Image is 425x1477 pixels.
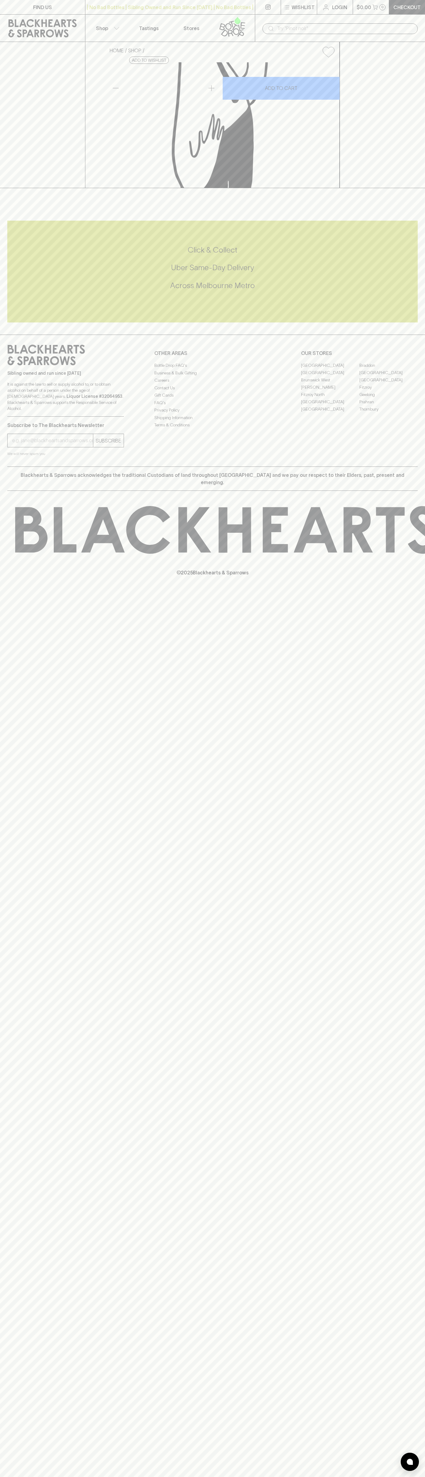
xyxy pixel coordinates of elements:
[359,391,418,398] a: Geelong
[381,5,384,9] p: 0
[85,15,128,42] button: Shop
[170,15,213,42] a: Stores
[301,349,418,357] p: OUR STORES
[301,405,359,413] a: [GEOGRAPHIC_DATA]
[154,349,271,357] p: OTHER AREAS
[7,281,418,291] h5: Across Melbourne Metro
[301,369,359,376] a: [GEOGRAPHIC_DATA]
[359,362,418,369] a: Braddon
[407,1459,413,1465] img: bubble-icon
[7,263,418,273] h5: Uber Same-Day Delivery
[154,414,271,421] a: Shipping Information
[301,384,359,391] a: [PERSON_NAME]
[154,407,271,414] a: Privacy Policy
[357,4,371,11] p: $0.00
[7,245,418,255] h5: Click & Collect
[7,381,124,411] p: It is against the law to sell or supply alcohol to, or to obtain alcohol on behalf of a person un...
[292,4,315,11] p: Wishlist
[359,384,418,391] a: Fitzroy
[332,4,347,11] p: Login
[7,221,418,322] div: Call to action block
[359,369,418,376] a: [GEOGRAPHIC_DATA]
[301,398,359,405] a: [GEOGRAPHIC_DATA]
[105,62,339,188] img: Hop Nation Fruit Enhanced Hazy IPA 440ml
[393,4,421,11] p: Checkout
[154,422,271,429] a: Terms & Conditions
[320,44,337,60] button: Add to wishlist
[96,437,121,444] p: SUBSCRIBE
[223,77,340,100] button: ADD TO CART
[154,399,271,406] a: FAQ's
[128,48,141,53] a: SHOP
[154,369,271,377] a: Business & Bulk Gifting
[154,377,271,384] a: Careers
[277,24,413,33] input: Try "Pinot noir"
[139,25,159,32] p: Tastings
[128,15,170,42] a: Tastings
[7,370,124,376] p: Sibling owned and run since [DATE]
[359,376,418,384] a: [GEOGRAPHIC_DATA]
[265,84,297,92] p: ADD TO CART
[96,25,108,32] p: Shop
[12,436,93,446] input: e.g. jane@blackheartsandsparrows.com.au
[154,384,271,391] a: Contact Us
[154,392,271,399] a: Gift Cards
[33,4,52,11] p: FIND US
[7,422,124,429] p: Subscribe to The Blackhearts Newsletter
[154,362,271,369] a: Bottle Drop FAQ's
[67,394,122,399] strong: Liquor License #32064953
[301,376,359,384] a: Brunswick West
[110,48,124,53] a: HOME
[183,25,199,32] p: Stores
[12,471,413,486] p: Blackhearts & Sparrows acknowledges the traditional Custodians of land throughout [GEOGRAPHIC_DAT...
[93,434,124,447] button: SUBSCRIBE
[301,391,359,398] a: Fitzroy North
[129,57,169,64] button: Add to wishlist
[301,362,359,369] a: [GEOGRAPHIC_DATA]
[7,451,124,457] p: We will never spam you
[359,405,418,413] a: Thornbury
[359,398,418,405] a: Prahran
